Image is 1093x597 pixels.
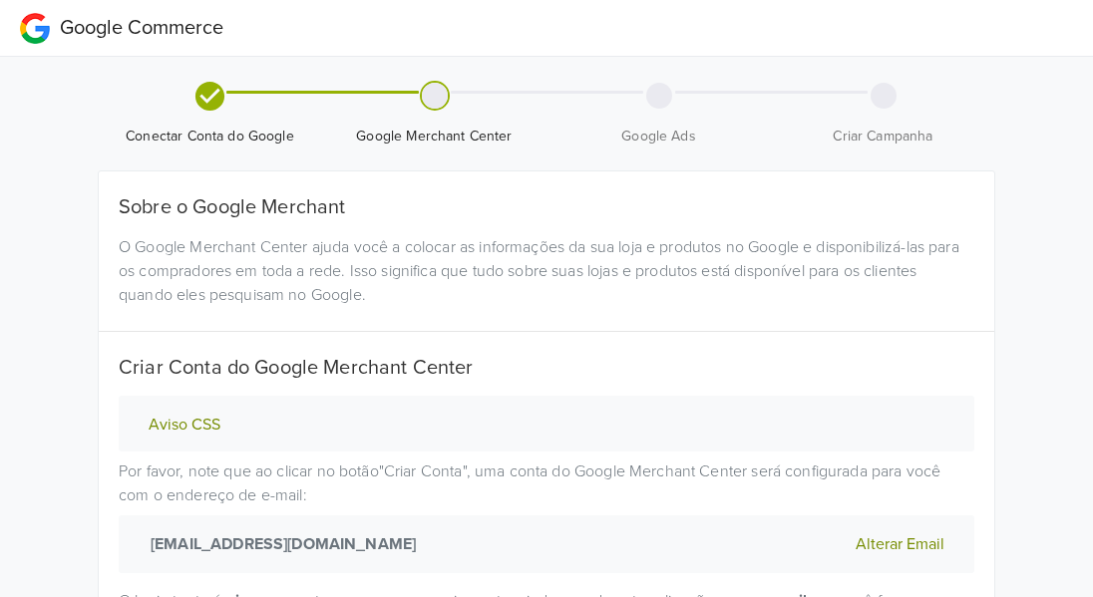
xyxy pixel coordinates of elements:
[143,415,226,436] button: Aviso CSS
[143,532,416,556] strong: [EMAIL_ADDRESS][DOMAIN_NAME]
[779,127,987,147] span: Criar Campanha
[330,127,539,147] span: Google Merchant Center
[119,356,974,380] h5: Criar Conta do Google Merchant Center
[104,235,989,307] div: O Google Merchant Center ajuda você a colocar as informações da sua loja e produtos no Google e d...
[60,16,223,40] span: Google Commerce
[850,531,950,557] button: Alterar Email
[554,127,763,147] span: Google Ads
[119,459,974,573] p: Por favor, note que ao clicar no botão " Criar Conta " , uma conta do Google Merchant Center será...
[106,127,314,147] span: Conectar Conta do Google
[119,195,974,219] h5: Sobre o Google Merchant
